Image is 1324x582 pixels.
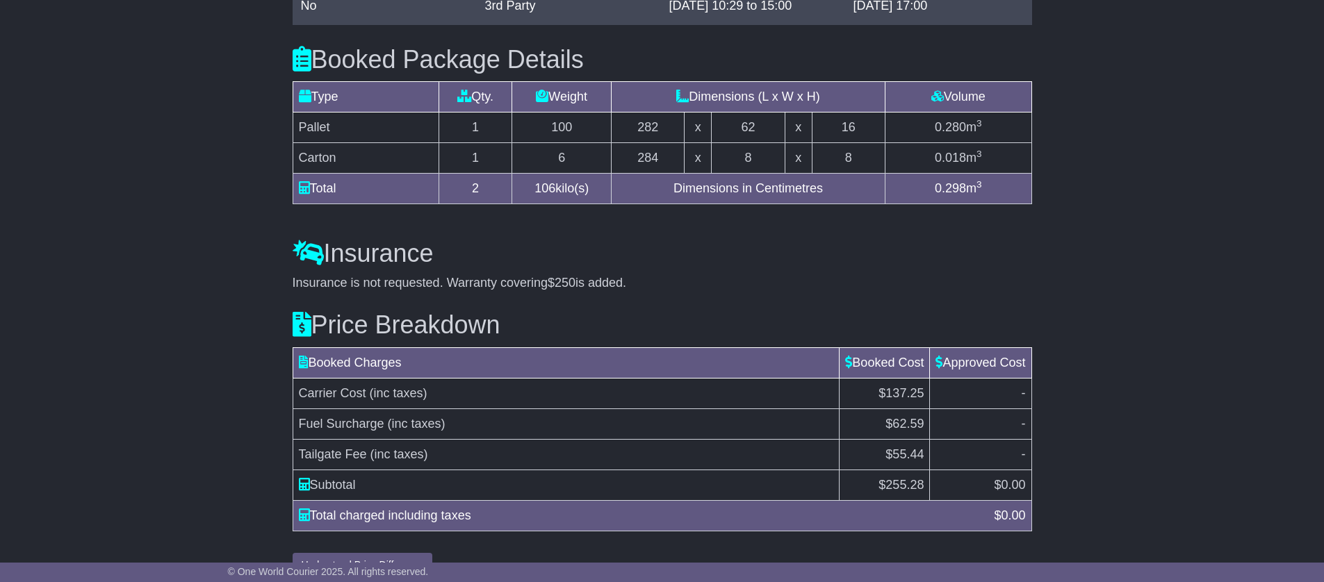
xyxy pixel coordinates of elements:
td: $ [930,469,1031,500]
span: 0.018 [935,151,966,165]
td: 6 [512,143,612,174]
td: Subtotal [293,469,840,500]
td: 100 [512,113,612,143]
span: $62.59 [885,417,924,431]
span: 255.28 [885,478,924,492]
td: kilo(s) [512,174,612,204]
span: - [1022,386,1026,400]
td: Volume [885,82,1031,113]
span: (inc taxes) [370,447,428,461]
span: 0.00 [1001,508,1025,522]
sup: 3 [976,118,982,128]
td: Total [293,174,439,204]
h3: Price Breakdown [293,311,1032,339]
span: $137.25 [878,386,924,400]
td: Carton [293,143,439,174]
td: 8 [712,143,785,174]
span: 106 [534,181,555,195]
h3: Booked Package Details [293,46,1032,74]
td: 1 [439,113,512,143]
span: Carrier Cost [299,386,366,400]
div: Insurance is not requested. Warranty covering is added. [293,276,1032,291]
td: m [885,113,1031,143]
td: Qty. [439,82,512,113]
span: 0.298 [935,181,966,195]
span: $55.44 [885,447,924,461]
td: x [685,113,712,143]
button: Understand Price Difference [293,553,433,577]
span: (inc taxes) [388,417,446,431]
td: $ [840,469,930,500]
span: 0.00 [1001,478,1025,492]
td: 62 [712,113,785,143]
td: m [885,174,1031,204]
td: x [685,143,712,174]
span: Fuel Surcharge [299,417,384,431]
td: 16 [812,113,885,143]
sup: 3 [976,179,982,190]
span: (inc taxes) [370,386,427,400]
td: 8 [812,143,885,174]
td: 2 [439,174,512,204]
td: Weight [512,82,612,113]
td: 1 [439,143,512,174]
div: $ [987,506,1032,525]
span: © One World Courier 2025. All rights reserved. [228,566,429,577]
td: Approved Cost [930,347,1031,378]
td: m [885,143,1031,174]
div: Total charged including taxes [292,506,988,525]
td: Dimensions (L x W x H) [612,82,885,113]
sup: 3 [976,149,982,159]
td: Pallet [293,113,439,143]
span: Tailgate Fee [299,447,367,461]
span: - [1022,447,1026,461]
h3: Insurance [293,240,1032,267]
span: - [1022,417,1026,431]
span: $250 [548,276,575,290]
span: 0.280 [935,120,966,134]
td: 282 [612,113,685,143]
td: Type [293,82,439,113]
td: Booked Cost [840,347,930,378]
td: Booked Charges [293,347,840,378]
td: x [785,113,812,143]
td: Dimensions in Centimetres [612,174,885,204]
td: 284 [612,143,685,174]
td: x [785,143,812,174]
